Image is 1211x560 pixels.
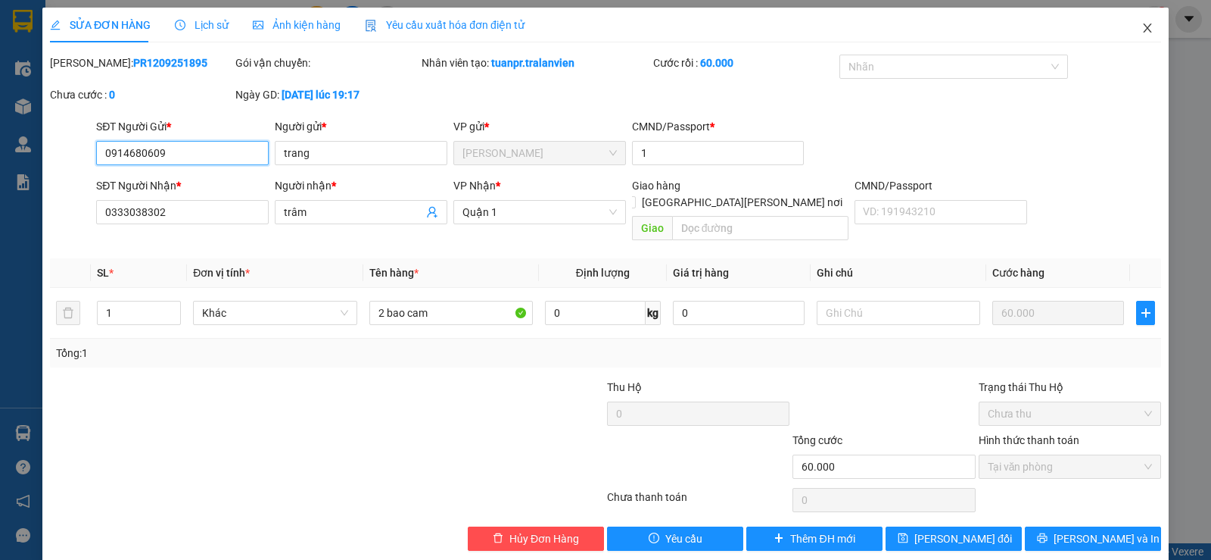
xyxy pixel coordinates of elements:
div: Chưa thanh toán [605,489,791,515]
span: Tại văn phòng [988,455,1152,478]
div: CMND/Passport [632,118,805,135]
button: printer[PERSON_NAME] và In [1025,527,1161,551]
span: Yêu cầu xuất hóa đơn điện tử [365,19,525,31]
span: Cước hàng [992,267,1044,279]
span: Thu Hộ [607,381,642,393]
span: SỬA ĐƠN HÀNG [50,19,151,31]
span: picture [253,20,263,30]
div: Người nhận [275,177,447,194]
button: save[PERSON_NAME] đổi [886,527,1022,551]
div: VP gửi [453,118,626,135]
b: PR1209251895 [133,57,207,69]
button: plusThêm ĐH mới [746,527,883,551]
input: VD: Bàn, Ghế [369,301,533,325]
span: exclamation-circle [649,533,659,545]
b: [DATE] lúc 19:17 [282,89,360,101]
div: CMND/Passport [855,177,1027,194]
div: Gói vận chuyển: [235,55,418,71]
th: Ghi chú [811,258,986,288]
span: Khác [202,302,347,324]
input: 0 [992,301,1124,325]
span: edit [50,20,61,30]
span: printer [1037,533,1048,545]
span: Chưa thu [988,402,1152,425]
span: delete [493,533,503,545]
span: Giao [632,216,672,240]
div: SĐT Người Nhận [96,177,269,194]
span: close [1141,22,1153,34]
span: Đơn vị tính [193,267,250,279]
input: Dọc đường [672,216,849,240]
span: user-add [426,206,438,218]
span: Quận 1 [462,201,617,224]
div: Chưa cước : [50,86,232,103]
button: exclamation-circleYêu cầu [607,527,743,551]
div: Người gửi [275,118,447,135]
span: Yêu cầu [665,530,702,547]
b: 0 [109,89,115,101]
span: clock-circle [175,20,185,30]
span: Thêm ĐH mới [790,530,855,547]
div: [PERSON_NAME]: [50,55,232,71]
span: Phan Rang [462,142,617,164]
span: VP Nhận [453,180,496,192]
b: 60.000 [700,57,733,69]
span: Giá trị hàng [673,267,729,279]
span: Định lượng [576,267,630,279]
span: kg [646,301,661,325]
span: Hủy Đơn Hàng [509,530,579,547]
img: icon [365,20,377,32]
span: save [898,533,908,545]
label: Hình thức thanh toán [979,434,1079,446]
div: Ngày GD: [235,86,418,103]
span: Giao hàng [632,180,680,192]
div: Trạng thái Thu Hộ [979,379,1161,396]
span: plus [1137,307,1154,319]
span: plus [774,533,784,545]
button: Close [1126,8,1169,50]
span: SL [97,267,109,279]
span: [GEOGRAPHIC_DATA][PERSON_NAME] nơi [636,194,848,211]
span: Tổng cước [792,434,842,446]
b: tuanpr.tralanvien [491,57,574,69]
button: delete [56,301,80,325]
div: Cước rồi : [653,55,836,71]
span: [PERSON_NAME] và In [1054,530,1160,547]
span: Ảnh kiện hàng [253,19,341,31]
div: Nhân viên tạo: [422,55,651,71]
input: Ghi Chú [817,301,980,325]
button: plus [1136,301,1155,325]
div: SĐT Người Gửi [96,118,269,135]
div: Tổng: 1 [56,345,469,361]
button: deleteHủy Đơn Hàng [468,527,604,551]
span: Tên hàng [369,267,419,279]
span: [PERSON_NAME] đổi [914,530,1012,547]
span: Lịch sử [175,19,229,31]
